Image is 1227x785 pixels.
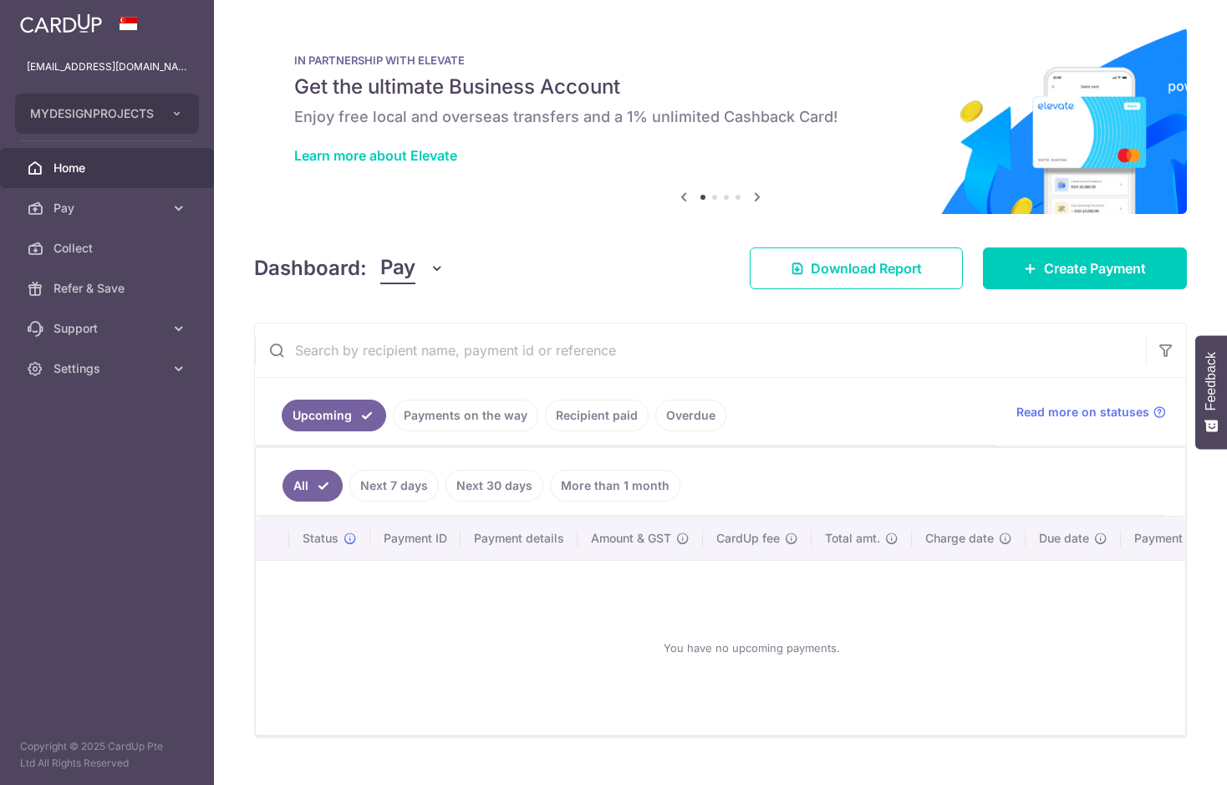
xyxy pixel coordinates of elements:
span: Charge date [925,530,994,547]
span: Refer & Save [53,280,164,297]
th: Payment ID [370,517,461,560]
a: Create Payment [983,247,1187,289]
span: Feedback [1204,352,1219,410]
span: Settings [53,360,164,377]
button: Feedback - Show survey [1195,335,1227,449]
button: Pay [380,252,445,284]
a: Payments on the way [393,400,538,431]
span: Pay [53,200,164,217]
img: CardUp [20,13,102,33]
a: Overdue [655,400,726,431]
span: Amount & GST [591,530,671,547]
a: Learn more about Elevate [294,147,457,164]
p: [EMAIL_ADDRESS][DOMAIN_NAME] [27,59,187,75]
a: Download Report [750,247,963,289]
span: Status [303,530,339,547]
h4: Dashboard: [254,253,367,283]
span: Create Payment [1044,258,1146,278]
a: Upcoming [282,400,386,431]
span: Support [53,320,164,337]
span: Download Report [811,258,922,278]
iframe: Opens a widget where you can find more information [1120,735,1210,777]
a: All [283,470,343,502]
span: Total amt. [825,530,880,547]
h5: Get the ultimate Business Account [294,74,1147,100]
a: Recipient paid [545,400,649,431]
button: MYDESIGNPROJECTS [15,94,199,134]
span: CardUp fee [716,530,780,547]
th: Payment details [461,517,578,560]
p: IN PARTNERSHIP WITH ELEVATE [294,54,1147,67]
span: Read more on statuses [1016,404,1149,421]
input: Search by recipient name, payment id or reference [255,324,1146,377]
a: Next 7 days [349,470,439,502]
a: More than 1 month [550,470,680,502]
a: Read more on statuses [1016,404,1166,421]
span: Due date [1039,530,1089,547]
h6: Enjoy free local and overseas transfers and a 1% unlimited Cashback Card! [294,107,1147,127]
span: MYDESIGNPROJECTS [30,105,154,122]
a: Next 30 days [445,470,543,502]
span: Collect [53,240,164,257]
span: Home [53,160,164,176]
span: Pay [380,252,415,284]
img: Renovation banner [254,27,1187,214]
